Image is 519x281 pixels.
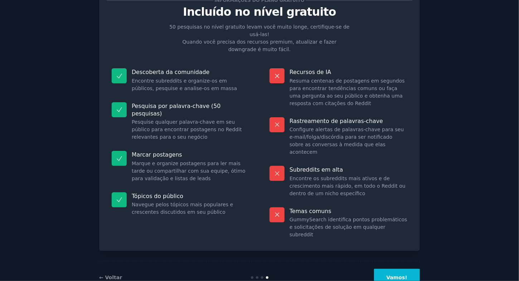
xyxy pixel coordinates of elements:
dd: Navegue pelos tópicos mais populares e crescentes discutidos em seu público [132,201,249,216]
p: Tópicos do público [132,192,249,200]
p: 50 pesquisas no nível gratuito levam você muito longe, certifique-se de usá-las! Quando você prec... [169,23,350,53]
dd: Pesquise qualquer palavra-chave em seu público para encontrar postagens no Reddit relevantes para... [132,118,249,141]
p: Recursos de IA [290,68,407,76]
dd: Configure alertas de palavras-chave para seu e-mail/folga/discórdia para ser notificado sobre as ... [290,126,407,156]
dd: GummySearch identifica pontos problemáticos e solicitações de solução em qualquer subreddit [290,216,407,238]
dd: Marque e organize postagens para ler mais tarde ou compartilhar com sua equipe, ótimo para valida... [132,160,249,182]
a: ← Voltar [99,275,122,280]
p: Rastreamento de palavras-chave [290,117,407,125]
p: Temas comuns [290,207,407,215]
dd: Encontre os subreddits mais ativos e de crescimento mais rápido, em todo o Reddit ou dentro de um... [290,175,407,197]
p: Subreddits em alta [290,166,407,173]
p: Incluído no nível gratuito [107,6,412,18]
dd: Encontre subreddits e organize-os em públicos, pesquise e analise-os em massa [132,77,249,92]
p: Pesquisa por palavra-chave (50 pesquisas) [132,102,249,117]
p: Marcar postagens [132,151,249,158]
dd: Resuma centenas de postagens em segundos para encontrar tendências comuns ou faça uma pergunta ao... [290,77,407,107]
p: Descoberta da comunidade [132,68,249,76]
